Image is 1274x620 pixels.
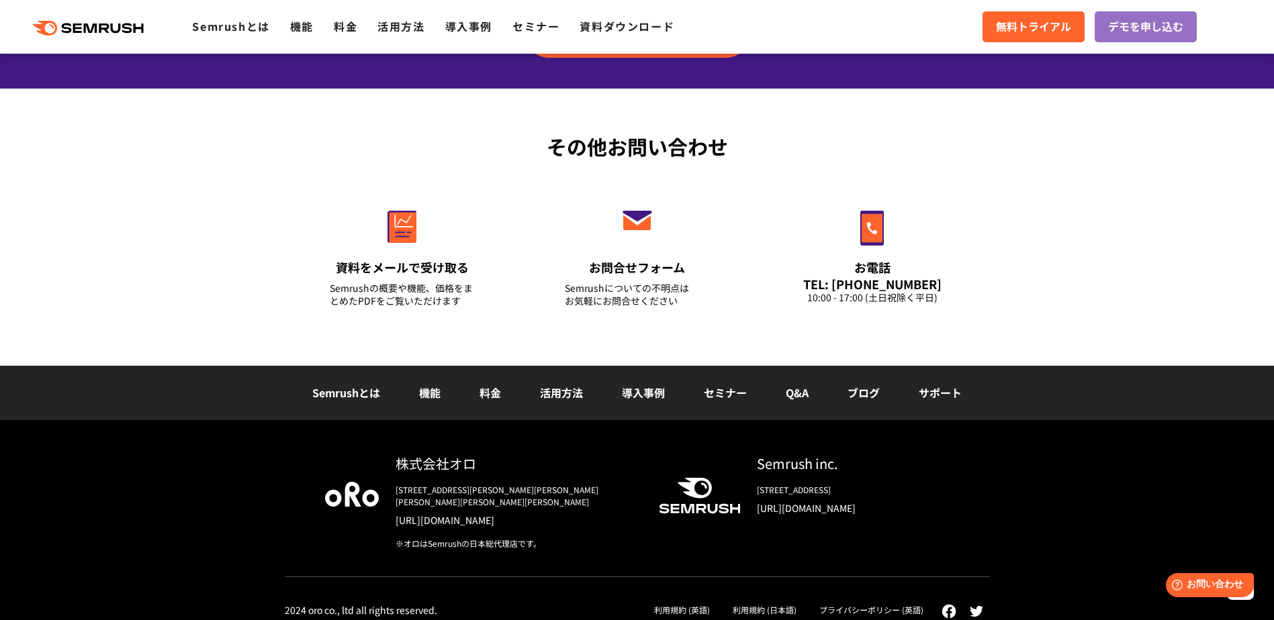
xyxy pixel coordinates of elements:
div: ※オロはSemrushの日本総代理店です。 [396,537,637,550]
div: Semrushについての不明点は お気軽にお問合せください [565,282,710,307]
a: プライバシーポリシー (英語) [819,604,923,615]
a: デモを申し込む [1095,11,1197,42]
div: 10:00 - 17:00 (土日祝除く平日) [800,291,945,304]
img: oro company [325,482,379,506]
a: 資料ダウンロード [580,18,674,34]
div: Semrushの概要や機能、価格をまとめたPDFをご覧いただけます [330,282,475,307]
a: お問合せフォーム Semrushについての不明点はお気軽にお問合せください [537,182,738,324]
a: 利用規約 (英語) [654,604,710,615]
img: facebook [942,604,956,619]
a: Semrushとは [312,384,380,401]
div: 株式会社オロ [396,454,637,473]
a: 導入事例 [622,384,665,401]
a: 料金 [334,18,357,34]
a: セミナー [512,18,559,34]
span: デモを申し込む [1108,18,1183,36]
a: Semrushとは [192,18,269,34]
div: 2024 oro co., ltd all rights reserved. [285,604,437,616]
iframe: Help widget launcher [1154,568,1259,605]
div: 資料をメールで受け取る [330,259,475,276]
a: サポート [919,384,962,401]
img: twitter [970,606,983,617]
a: 導入事例 [445,18,492,34]
div: お電話 [800,259,945,276]
a: [URL][DOMAIN_NAME] [396,513,637,527]
div: [STREET_ADDRESS][PERSON_NAME][PERSON_NAME][PERSON_NAME][PERSON_NAME][PERSON_NAME] [396,484,637,508]
div: お問合せフォーム [565,259,710,276]
a: 活用方法 [377,18,424,34]
div: その他お問い合わせ [285,132,990,162]
a: 利用規約 (日本語) [733,604,797,615]
a: セミナー [704,384,747,401]
a: 無料トライアル [983,11,1085,42]
div: Semrush inc. [757,454,950,473]
a: 機能 [290,18,314,34]
a: Q&A [786,384,809,401]
span: 無料トライアル [996,18,1071,36]
a: 機能 [419,384,441,401]
a: ブログ [848,384,880,401]
div: TEL: [PHONE_NUMBER] [800,276,945,291]
a: 資料をメールで受け取る Semrushの概要や機能、価格をまとめたPDFをご覧いただけます [302,182,503,324]
div: [STREET_ADDRESS] [757,484,950,496]
a: [URL][DOMAIN_NAME] [757,501,950,515]
a: 料金 [480,384,501,401]
a: 活用方法 [540,384,583,401]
